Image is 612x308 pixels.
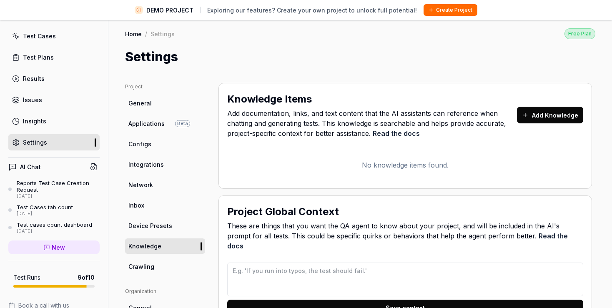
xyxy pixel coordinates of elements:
a: Inbox [125,198,205,213]
a: Results [8,70,100,87]
span: New [52,243,65,252]
p: No knowledge items found. [227,160,583,170]
a: New [8,240,100,254]
a: Test Cases tab count[DATE] [8,204,100,216]
div: Results [23,74,45,83]
span: Beta [175,120,190,127]
div: Settings [23,138,47,147]
span: Add documentation, links, and text content that the AI assistants can reference when chatting and... [227,108,517,138]
div: Test Cases tab count [17,204,73,210]
div: Project [125,83,205,90]
a: General [125,95,205,111]
a: Test Plans [8,49,100,65]
button: Free Plan [564,28,595,39]
button: Add Knowledge [517,107,583,123]
span: Device Presets [128,221,172,230]
h1: Settings [125,48,178,66]
span: Network [128,180,153,189]
div: Settings [150,30,175,38]
div: Test Plans [23,53,54,62]
div: Insights [23,117,46,125]
div: / [145,30,147,38]
a: Insights [8,113,100,129]
span: 9 of 10 [78,273,95,282]
span: Crawling [128,262,154,271]
span: General [128,99,152,108]
div: Issues [23,95,42,104]
h4: AI Chat [20,163,41,171]
a: Crawling [125,259,205,274]
a: ApplicationsBeta [125,116,205,131]
button: Create Project [424,4,477,16]
div: [DATE] [17,193,100,199]
h5: Test Runs [13,274,40,281]
div: Test cases count dashboard [17,221,92,228]
a: Settings [8,134,100,150]
a: Test Cases [8,28,100,44]
span: Integrations [128,160,164,169]
span: Configs [128,140,151,148]
a: Integrations [125,157,205,172]
span: Knowledge [128,242,161,250]
h2: Project Global Context [227,204,339,219]
a: Test cases count dashboard[DATE] [8,221,100,234]
div: Organization [125,288,205,295]
div: Test Cases [23,32,56,40]
h2: Knowledge Items [227,92,312,107]
a: Network [125,177,205,193]
div: [DATE] [17,228,92,234]
a: Home [125,30,142,38]
a: Read the docs [373,129,420,138]
a: Device Presets [125,218,205,233]
span: Exploring our features? Create your own project to unlock full potential! [207,6,417,15]
span: These are things that you want the QA agent to know about your project, and will be included in t... [227,221,583,251]
span: Inbox [128,201,144,210]
div: [DATE] [17,211,73,217]
a: Configs [125,136,205,152]
div: Reports Test Case Creation Request [17,180,100,193]
span: Applications [128,119,165,128]
span: DEMO PROJECT [146,6,193,15]
a: Reports Test Case Creation Request[DATE] [8,180,100,199]
a: Issues [8,92,100,108]
a: Knowledge [125,238,205,254]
